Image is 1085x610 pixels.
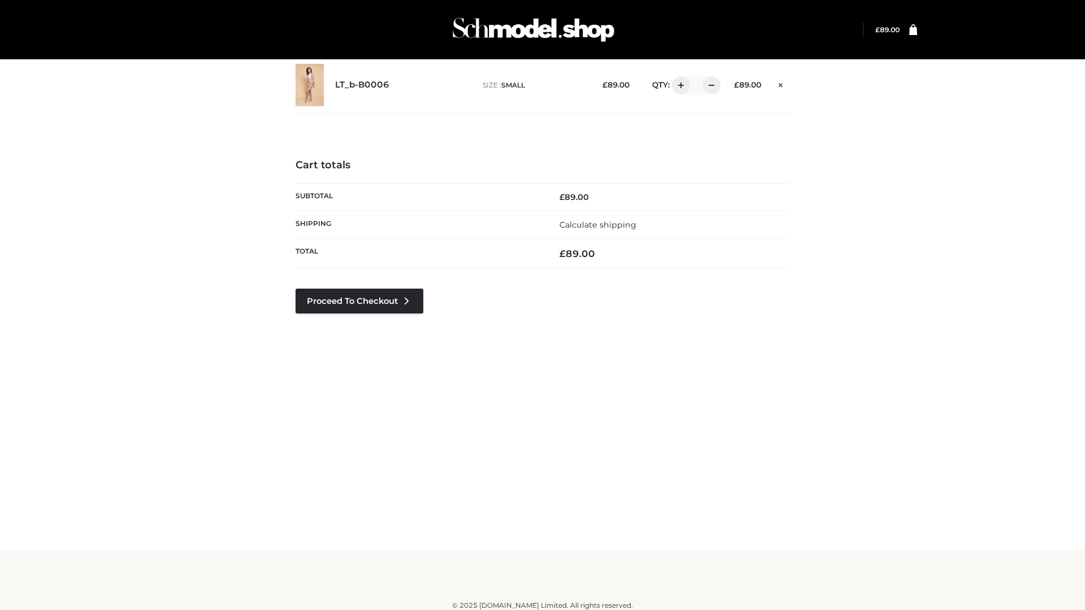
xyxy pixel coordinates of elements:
th: Subtotal [296,183,542,211]
a: Proceed to Checkout [296,289,423,313]
p: size : [483,80,585,90]
th: Shipping [296,211,542,238]
h4: Cart totals [296,159,789,172]
div: QTY: [641,76,717,94]
bdi: 89.00 [559,248,595,259]
bdi: 89.00 [559,192,589,202]
bdi: 89.00 [602,80,630,89]
span: SMALL [501,81,525,89]
a: £89.00 [875,25,900,34]
bdi: 89.00 [875,25,900,34]
th: Total [296,239,542,269]
a: Calculate shipping [559,220,636,230]
a: Remove this item [772,76,789,91]
span: £ [734,80,739,89]
a: LT_b-B0006 [335,80,389,90]
span: £ [559,248,566,259]
span: £ [602,80,607,89]
span: £ [875,25,880,34]
img: Schmodel Admin 964 [449,7,618,52]
bdi: 89.00 [734,80,761,89]
span: £ [559,192,565,202]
